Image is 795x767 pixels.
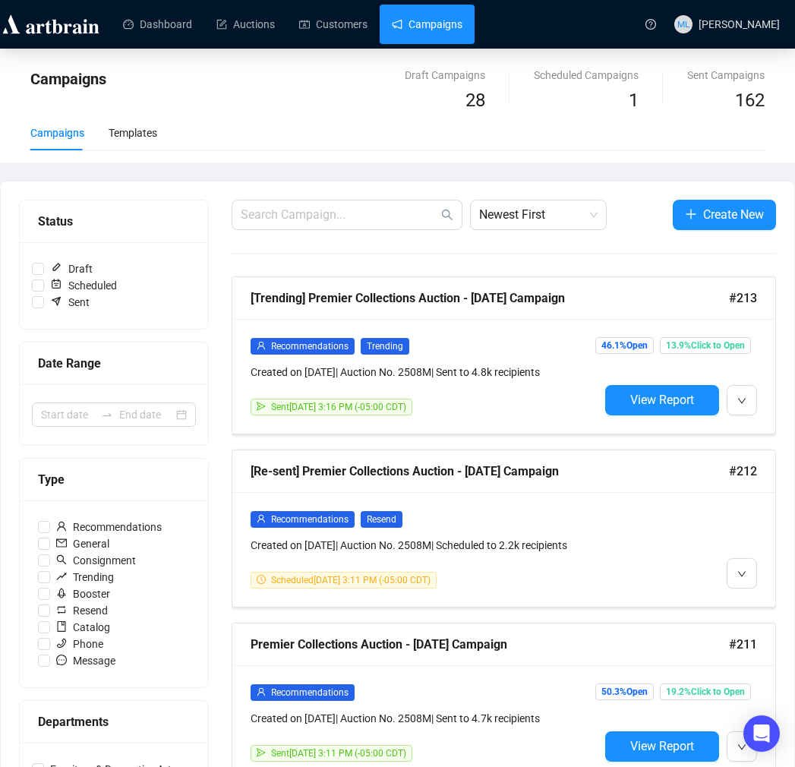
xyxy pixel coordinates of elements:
[56,588,67,598] span: rocket
[123,5,192,44] a: Dashboard
[56,554,67,565] span: search
[50,619,116,636] span: Catalog
[30,125,84,141] div: Campaigns
[737,396,746,406] span: down
[251,462,729,481] div: [Re-sent] Premier Collections Auction - [DATE] Campaign
[465,90,485,111] span: 28
[101,409,113,421] span: swap-right
[479,200,598,229] span: Newest First
[56,604,67,615] span: retweet
[595,683,654,700] span: 50.3% Open
[699,18,780,30] span: [PERSON_NAME]
[257,748,266,757] span: send
[50,519,168,535] span: Recommendations
[743,715,780,752] div: Open Intercom Messenger
[729,289,757,308] span: #213
[630,739,694,753] span: View Report
[271,575,431,586] span: Scheduled [DATE] 3:11 PM (-05:00 CDT)
[50,602,114,619] span: Resend
[737,570,746,579] span: down
[703,205,764,224] span: Create New
[109,125,157,141] div: Templates
[101,409,113,421] span: to
[630,393,694,407] span: View Report
[119,406,173,423] input: End date
[271,341,349,352] span: Recommendations
[41,406,95,423] input: Start date
[685,208,697,220] span: plus
[44,277,123,294] span: Scheduled
[56,638,67,649] span: phone
[629,90,639,111] span: 1
[677,17,690,31] span: ML
[645,19,656,30] span: question-circle
[232,276,776,434] a: [Trending] Premier Collections Auction - [DATE] Campaign#213userRecommendationsTrendingCreated on...
[251,289,729,308] div: [Trending] Premier Collections Auction - [DATE] Campaign
[56,538,67,548] span: mail
[251,635,729,654] div: Premier Collections Auction - [DATE] Campaign
[56,521,67,532] span: user
[232,450,776,608] a: [Re-sent] Premier Collections Auction - [DATE] Campaign#212userRecommendationsResendCreated on [D...
[729,635,757,654] span: #211
[271,748,406,759] span: Sent [DATE] 3:11 PM (-05:00 CDT)
[257,575,266,584] span: clock-circle
[605,731,719,762] button: View Report
[660,337,751,354] span: 13.9% Click to Open
[251,537,599,554] div: Created on [DATE] | Auction No. 2508M | Scheduled to 2.2k recipients
[56,655,67,665] span: message
[251,710,599,727] div: Created on [DATE] | Auction No. 2508M | Sent to 4.7k recipients
[257,514,266,523] span: user
[50,569,120,586] span: Trending
[216,5,275,44] a: Auctions
[441,209,453,221] span: search
[361,338,409,355] span: Trending
[50,552,142,569] span: Consignment
[30,70,106,88] span: Campaigns
[50,636,109,652] span: Phone
[56,571,67,582] span: rise
[44,260,99,277] span: Draft
[605,385,719,415] button: View Report
[735,90,765,111] span: 162
[271,514,349,525] span: Recommendations
[534,67,639,84] div: Scheduled Campaigns
[50,652,121,669] span: Message
[737,743,746,752] span: down
[38,354,190,373] div: Date Range
[50,535,115,552] span: General
[392,5,462,44] a: Campaigns
[241,206,438,224] input: Search Campaign...
[729,462,757,481] span: #212
[38,712,190,731] div: Departments
[257,687,266,696] span: user
[56,621,67,632] span: book
[687,67,765,84] div: Sent Campaigns
[361,511,402,528] span: Resend
[38,212,190,231] div: Status
[405,67,485,84] div: Draft Campaigns
[50,586,116,602] span: Booster
[38,470,190,489] div: Type
[299,5,368,44] a: Customers
[660,683,751,700] span: 19.2% Click to Open
[595,337,654,354] span: 46.1% Open
[251,364,599,380] div: Created on [DATE] | Auction No. 2508M | Sent to 4.8k recipients
[44,294,96,311] span: Sent
[271,687,349,698] span: Recommendations
[673,200,776,230] button: Create New
[257,402,266,411] span: send
[257,341,266,350] span: user
[271,402,406,412] span: Sent [DATE] 3:16 PM (-05:00 CDT)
